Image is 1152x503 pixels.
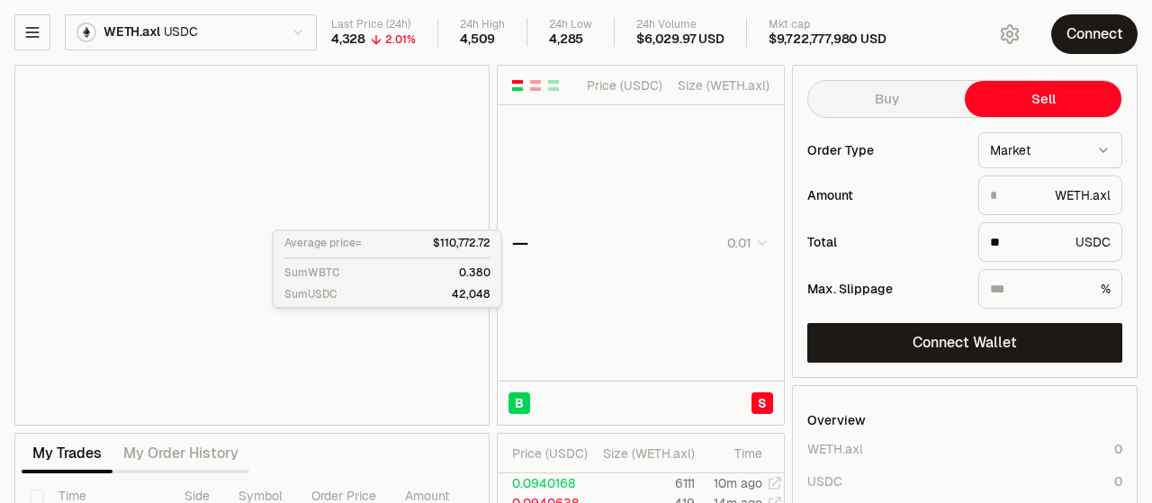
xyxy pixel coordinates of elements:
[807,189,964,202] div: Amount
[498,473,589,493] td: 0.0940168
[589,473,696,493] td: 6111
[807,440,863,458] div: WETH.axl
[678,76,769,94] div: Size ( WETH.axl )
[1114,440,1122,458] div: 0
[636,31,724,48] div: $6,029.97 USD
[807,283,964,295] div: Max. Slippage
[769,18,886,31] div: Mkt cap
[603,445,695,463] div: Size ( WETH.axl )
[636,18,724,31] div: 24h Volume
[284,236,362,250] p: Average price=
[452,287,490,301] p: 42,048
[78,24,94,40] img: WETH.axl Logo
[103,24,160,40] span: WETH.axl
[1114,472,1122,490] div: 0
[15,66,489,425] iframe: Financial Chart
[807,472,842,490] div: USDC
[385,32,416,47] div: 2.01%
[164,24,198,40] span: USDC
[528,78,543,93] button: Show Sell Orders Only
[284,287,337,301] p: Sum USDC
[510,78,525,93] button: Show Buy and Sell Orders
[549,18,592,31] div: 24h Low
[515,394,524,412] span: B
[807,323,1122,363] button: Connect Wallet
[546,78,561,93] button: Show Buy Orders Only
[582,76,662,94] div: Price ( USDC )
[512,445,588,463] div: Price ( USDC )
[331,31,365,48] div: 4,328
[758,394,767,412] span: S
[978,222,1122,262] div: USDC
[331,18,416,31] div: Last Price (24h)
[460,31,495,48] div: 4,509
[710,445,762,463] div: Time
[112,436,249,472] button: My Order History
[978,175,1122,215] div: WETH.axl
[769,31,886,48] div: $9,722,777,980 USD
[978,132,1122,168] button: Market
[714,475,762,491] time: 10m ago
[512,230,528,256] div: —
[460,18,505,31] div: 24h High
[1051,14,1138,54] button: Connect
[284,265,340,280] p: Sum WBTC
[22,436,112,472] button: My Trades
[808,81,965,117] button: Buy
[807,411,866,429] div: Overview
[807,144,964,157] div: Order Type
[978,269,1122,309] div: %
[459,265,490,280] p: 0.380
[549,31,583,48] div: 4,285
[807,236,964,248] div: Total
[433,236,490,250] p: $110,772.72
[722,232,769,254] button: 0.01
[965,81,1121,117] button: Sell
